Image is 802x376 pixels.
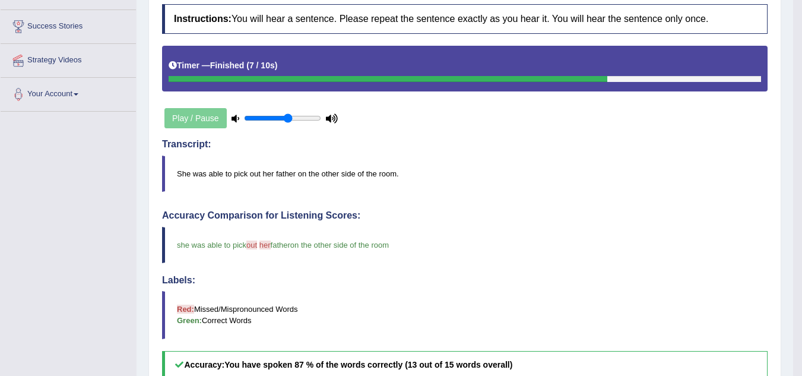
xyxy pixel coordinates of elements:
b: ( [246,61,249,70]
b: 7 / 10s [249,61,275,70]
span: out [246,241,257,249]
h4: Accuracy Comparison for Listening Scores: [162,210,768,221]
b: Green: [177,316,202,325]
b: Finished [210,61,245,70]
h4: You will hear a sentence. Please repeat the sentence exactly as you hear it. You will hear the se... [162,4,768,34]
span: her [259,241,271,249]
span: she was able to pick [177,241,246,249]
b: You have spoken 87 % of the words correctly (13 out of 15 words overall) [224,360,512,369]
h4: Transcript: [162,139,768,150]
b: ) [275,61,278,70]
blockquote: She was able to pick out her father on the other side of the room. [162,156,768,192]
h4: Labels: [162,275,768,286]
blockquote: Missed/Mispronounced Words Correct Words [162,291,768,339]
a: Your Account [1,78,136,108]
span: on the other side of the room [290,241,389,249]
b: Instructions: [174,14,232,24]
a: Success Stories [1,10,136,40]
span: father [271,241,290,249]
a: Strategy Videos [1,44,136,74]
h5: Timer — [169,61,277,70]
b: Red: [177,305,194,314]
